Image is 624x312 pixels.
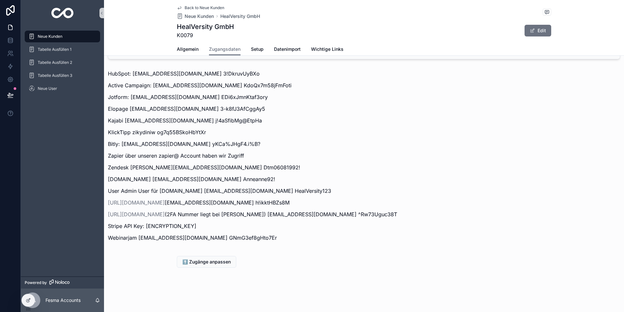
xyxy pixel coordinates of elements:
[25,83,100,94] a: Neue User
[25,280,47,285] span: Powered by
[108,187,620,195] p: User Admin User für [DOMAIN_NAME] [EMAIL_ADDRESS][DOMAIN_NAME] HealVersity123
[108,199,165,206] a: [URL][DOMAIN_NAME]
[177,256,236,268] button: ⬆️ Zugänge anpassen
[108,210,620,218] p: (2FA Nummer liegt bei [PERSON_NAME]) [EMAIL_ADDRESS][DOMAIN_NAME] ^Rw73Uguc38T
[108,117,620,124] p: Kajabi [EMAIL_ADDRESS][DOMAIN_NAME] j!4aSfibMg@EtpHa
[525,25,551,36] button: Edit
[25,57,100,68] a: Tabelle Ausfüllen 2
[108,70,620,78] p: HubSpot: [EMAIL_ADDRESS][DOMAIN_NAME] 3!DkruvUyBXo
[108,93,620,101] p: Jotform: [EMAIL_ADDRESS][DOMAIN_NAME] EDi6xJmnKtaf3ory
[177,31,234,39] span: K0079
[177,13,214,20] a: Neue Kunden
[108,163,620,171] p: Zendesk [PERSON_NAME][EMAIL_ADDRESS][DOMAIN_NAME] Dtm06081992!
[185,13,214,20] span: Neue Kunden
[21,26,104,103] div: scrollable content
[108,199,620,206] p: [EMAIL_ADDRESS][DOMAIN_NAME] h!ikktHBZs8M
[108,234,620,242] p: Webinarjam [EMAIL_ADDRESS][DOMAIN_NAME] GNmG3ef8gHto7Er
[274,43,301,56] a: Datenimport
[182,259,231,265] span: ⬆️ Zugänge anpassen
[25,31,100,42] a: Neue Kunden
[51,8,74,18] img: App logo
[274,46,301,52] span: Datenimport
[38,47,71,52] span: Tabelle Ausfüllen 1
[38,73,72,78] span: Tabelle Ausfüllen 3
[21,277,104,289] a: Powered by
[108,81,620,89] p: Active Campaign: [EMAIL_ADDRESS][DOMAIN_NAME] KdoQx7m58jFmFoti
[185,5,224,10] span: Back to Neue Kunden
[177,46,199,52] span: Allgemein
[108,222,620,230] p: Stripe API Key: [ENCRYPTION_KEY]
[209,43,240,56] a: Zugangsdaten
[311,43,344,56] a: Wichtige Links
[251,43,264,56] a: Setup
[38,86,57,91] span: Neue User
[220,13,260,20] a: HealVersity GmbH
[108,140,620,148] p: Bitly: [EMAIL_ADDRESS][DOMAIN_NAME] yKCa%JHgF4.i%B?
[177,43,199,56] a: Allgemein
[209,46,240,52] span: Zugangsdaten
[108,211,165,218] a: [URL][DOMAIN_NAME]
[251,46,264,52] span: Setup
[108,105,620,113] p: Elopage [EMAIL_ADDRESS][DOMAIN_NAME] 3-k8fJ3AfCggAy5
[38,60,72,65] span: Tabelle Ausfüllen 2
[177,22,234,31] h1: HealVersity GmbH
[38,34,62,39] span: Neue Kunden
[45,297,81,304] p: Fesma Accounts
[311,46,344,52] span: Wichtige Links
[25,44,100,55] a: Tabelle Ausfüllen 1
[177,5,224,10] a: Back to Neue Kunden
[108,152,620,160] p: Zapier über unseren zapier@ Account haben wir Zugriff
[108,128,620,136] p: KlickTipp zikydiniw og7q55BSkoHbYtXr
[108,175,620,183] p: [DOMAIN_NAME] [EMAIL_ADDRESS][DOMAIN_NAME] Anneanne92!
[25,70,100,81] a: Tabelle Ausfüllen 3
